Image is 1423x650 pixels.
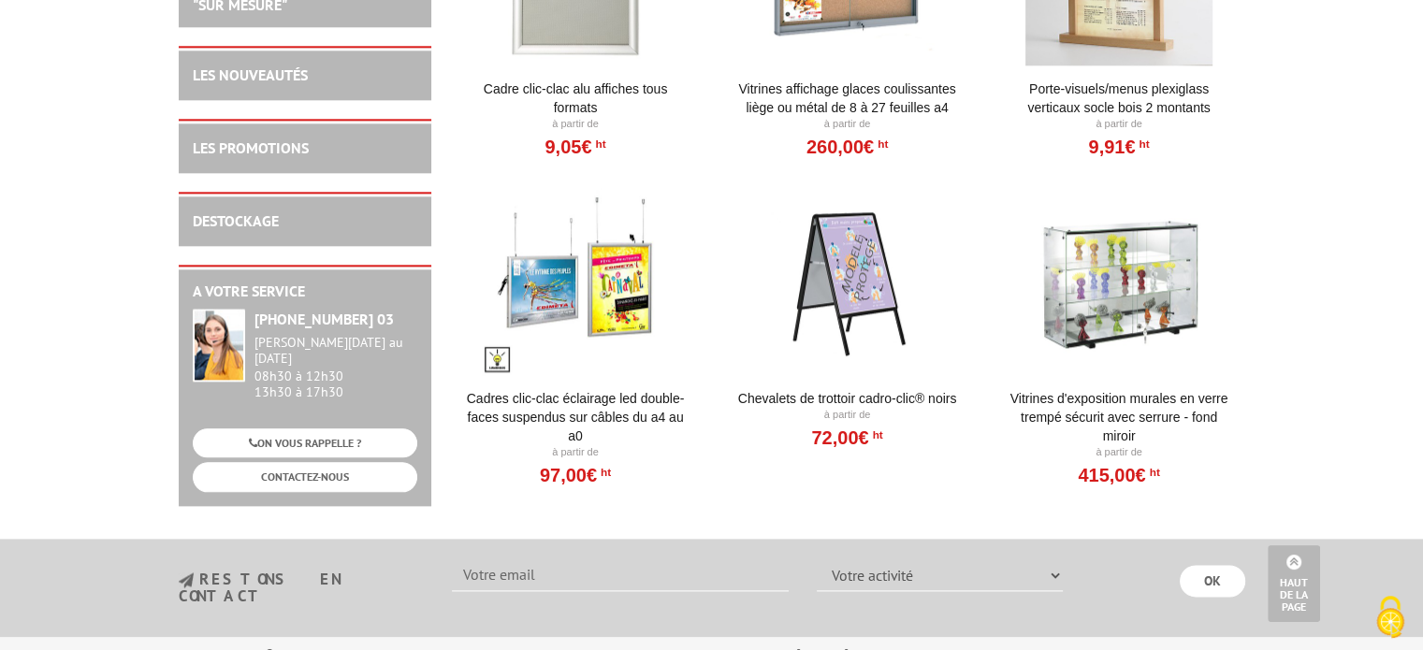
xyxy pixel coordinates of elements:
[732,117,963,132] p: À partir de
[1367,594,1414,641] img: Cookies (fenêtre modale)
[806,141,888,152] a: 260,00€HT
[254,310,394,328] strong: [PHONE_NUMBER] 03
[597,466,611,479] sup: HT
[1004,79,1235,117] a: Porte-Visuels/Menus Plexiglass Verticaux Socle Bois 2 Montants
[1146,466,1160,479] sup: HT
[1088,141,1149,152] a: 9,91€HT
[193,283,417,300] h2: A votre service
[732,79,963,117] a: Vitrines affichage glaces coulissantes liège ou métal de 8 à 27 feuilles A4
[193,309,245,382] img: widget-service.jpg
[1268,545,1320,622] a: Haut de la page
[193,428,417,457] a: ON VOUS RAPPELLE ?
[452,559,789,591] input: Votre email
[460,117,691,132] p: À partir de
[540,469,611,481] a: 97,00€HT
[1135,137,1149,151] sup: HT
[545,141,605,152] a: 9,05€HT
[811,432,882,443] a: 72,00€HT
[1358,586,1423,650] button: Cookies (fenêtre modale)
[874,137,888,151] sup: HT
[193,138,309,157] a: LES PROMOTIONS
[1004,117,1235,132] p: À partir de
[193,65,308,84] a: LES NOUVEAUTÉS
[591,137,605,151] sup: HT
[254,335,417,367] div: [PERSON_NAME][DATE] au [DATE]
[732,389,963,408] a: Chevalets de trottoir Cadro-Clic® Noirs
[193,211,279,230] a: DESTOCKAGE
[1180,565,1245,597] input: OK
[869,428,883,441] sup: HT
[732,408,963,423] p: À partir de
[254,335,417,399] div: 08h30 à 12h30 13h30 à 17h30
[460,79,691,117] a: Cadre Clic-Clac Alu affiches tous formats
[1078,469,1159,481] a: 415,00€HT
[179,571,425,604] h3: restons en contact
[1004,445,1235,460] p: À partir de
[460,389,691,445] a: Cadres clic-clac éclairage LED double-faces suspendus sur câbles du A4 au A0
[193,462,417,491] a: CONTACTEZ-NOUS
[179,572,194,588] img: newsletter.jpg
[1004,389,1235,445] a: Vitrines d'exposition murales en verre trempé sécurit avec serrure - fond miroir
[460,445,691,460] p: À partir de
